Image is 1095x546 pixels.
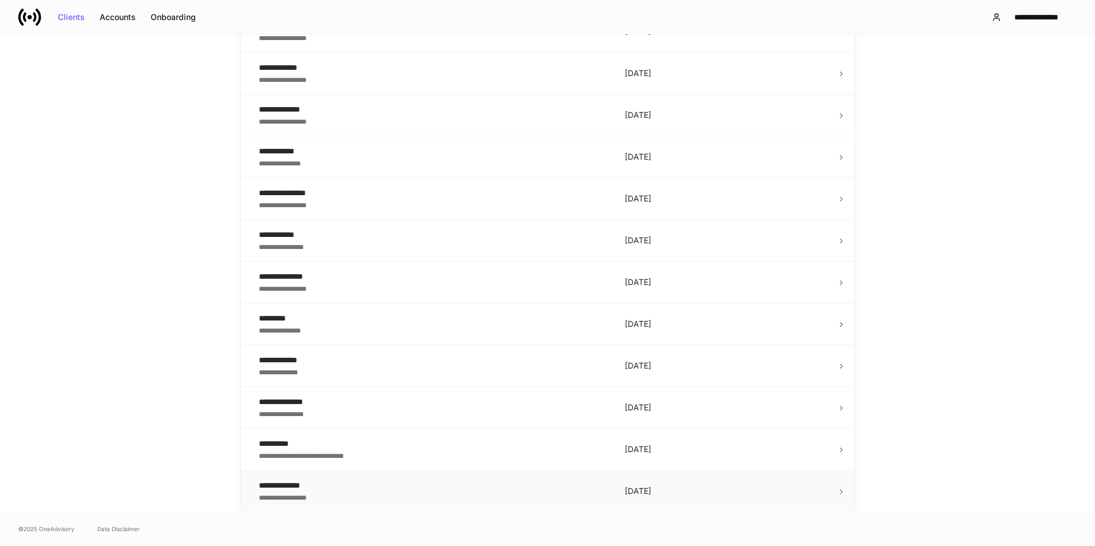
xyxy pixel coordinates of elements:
p: [DATE] [625,276,828,288]
div: Onboarding [151,13,196,21]
p: [DATE] [625,485,828,497]
p: [DATE] [625,193,828,204]
a: Data Disclaimer [97,524,140,533]
span: © 2025 OneAdvisory [18,524,74,533]
p: [DATE] [625,318,828,330]
p: [DATE] [625,444,828,455]
button: Clients [50,8,92,26]
button: Onboarding [143,8,203,26]
button: Accounts [92,8,143,26]
p: [DATE] [625,360,828,371]
div: Accounts [100,13,136,21]
div: Clients [58,13,85,21]
p: [DATE] [625,68,828,79]
p: [DATE] [625,402,828,413]
p: [DATE] [625,235,828,246]
p: [DATE] [625,151,828,163]
p: [DATE] [625,109,828,121]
